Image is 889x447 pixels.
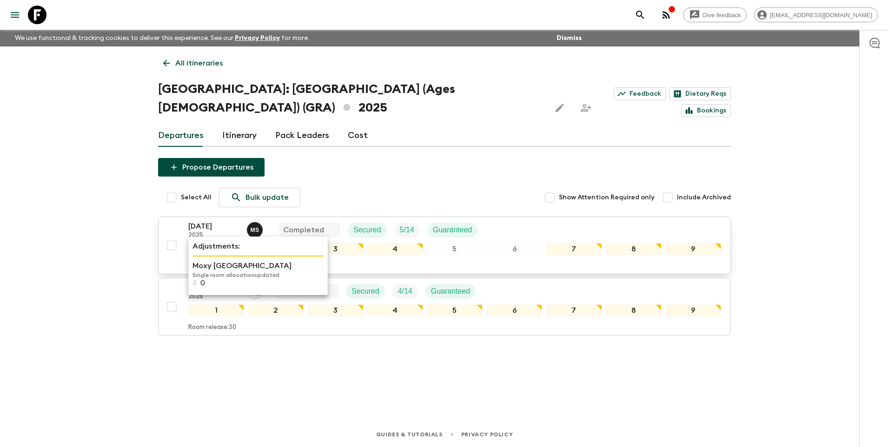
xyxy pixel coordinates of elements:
[188,232,239,239] p: 2025
[677,193,731,202] span: Include Archived
[486,304,542,316] div: 6
[606,243,662,255] div: 8
[192,271,324,279] p: Single room allocation updated
[275,125,329,147] a: Pack Leaders
[546,243,602,255] div: 7
[400,224,414,236] p: 5 / 14
[158,125,204,147] a: Departures
[665,243,721,255] div: 9
[697,12,746,19] span: Give feedback
[670,87,731,100] a: Dietary Reqs
[188,304,244,316] div: 1
[367,304,423,316] div: 4
[427,243,483,255] div: 5
[307,304,363,316] div: 3
[222,125,257,147] a: Itinerary
[247,225,265,232] span: Magda Sotiriadis
[367,243,423,255] div: 4
[248,304,304,316] div: 2
[559,193,655,202] span: Show Attention Required only
[431,286,471,297] p: Guaranteed
[486,243,542,255] div: 6
[427,304,483,316] div: 5
[606,304,662,316] div: 8
[614,87,666,100] a: Feedback
[188,221,239,232] p: [DATE]
[546,304,602,316] div: 7
[554,32,584,45] button: Dismiss
[158,80,543,117] h1: [GEOGRAPHIC_DATA]: [GEOGRAPHIC_DATA] (Ages [DEMOGRAPHIC_DATA]) (GRA) 2025
[348,125,368,147] a: Cost
[577,99,595,117] span: Share this itinerary
[200,279,205,287] p: 0
[192,279,197,287] p: 3
[392,284,418,299] div: Trip Fill
[175,58,223,69] p: All itineraries
[188,293,239,301] p: 2025
[181,193,212,202] span: Select All
[461,429,513,440] a: Privacy Policy
[665,304,721,316] div: 9
[433,224,472,236] p: Guaranteed
[551,99,569,117] button: Edit this itinerary
[307,243,363,255] div: 3
[394,223,420,237] div: Trip Fill
[352,286,379,297] p: Secured
[235,35,280,41] a: Privacy Policy
[245,192,289,203] p: Bulk update
[376,429,443,440] a: Guides & Tutorials
[192,241,324,252] p: Adjustments:
[11,30,313,46] p: We use functional & tracking cookies to deliver this experience. See our for more.
[192,260,324,271] p: Moxy [GEOGRAPHIC_DATA]
[631,6,650,24] button: search adventures
[765,12,877,19] span: [EMAIL_ADDRESS][DOMAIN_NAME]
[681,104,731,117] a: Bookings
[188,324,236,331] p: Room release: 30
[353,224,381,236] p: Secured
[398,286,412,297] p: 4 / 14
[158,158,265,177] button: Propose Departures
[6,6,24,24] button: menu
[283,224,324,236] p: Completed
